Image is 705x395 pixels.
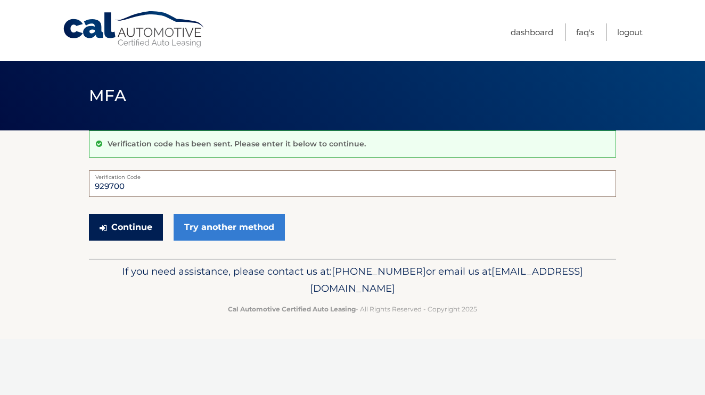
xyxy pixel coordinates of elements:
[89,86,126,105] span: MFA
[228,305,356,313] strong: Cal Automotive Certified Auto Leasing
[108,139,366,149] p: Verification code has been sent. Please enter it below to continue.
[617,23,643,41] a: Logout
[96,263,609,297] p: If you need assistance, please contact us at: or email us at
[89,214,163,241] button: Continue
[332,265,426,277] span: [PHONE_NUMBER]
[96,303,609,315] p: - All Rights Reserved - Copyright 2025
[89,170,616,179] label: Verification Code
[89,170,616,197] input: Verification Code
[62,11,206,48] a: Cal Automotive
[576,23,594,41] a: FAQ's
[511,23,553,41] a: Dashboard
[310,265,583,294] span: [EMAIL_ADDRESS][DOMAIN_NAME]
[174,214,285,241] a: Try another method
